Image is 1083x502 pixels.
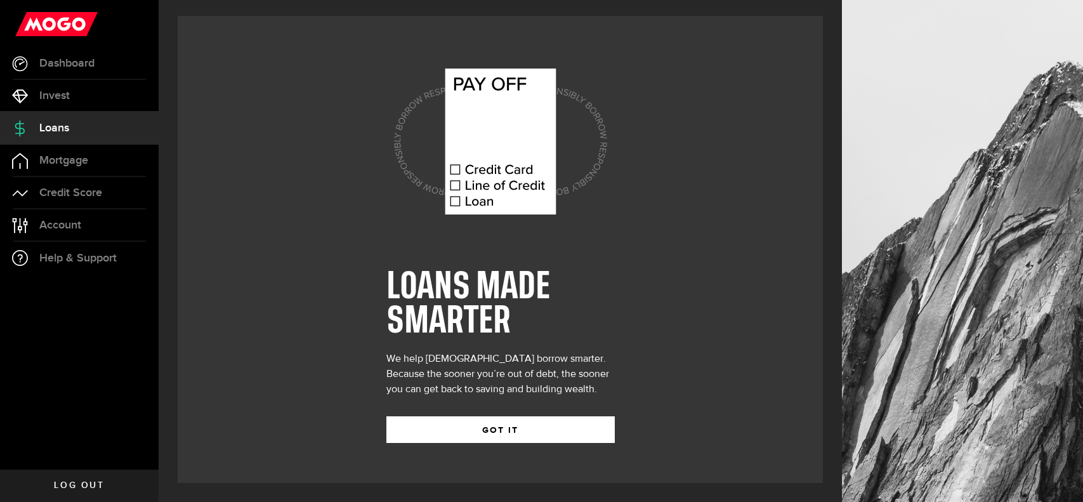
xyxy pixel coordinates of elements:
span: Dashboard [39,58,95,69]
span: Loans [39,122,69,134]
button: GOT IT [386,416,615,443]
span: Log out [54,481,104,490]
span: Mortgage [39,155,88,166]
div: We help [DEMOGRAPHIC_DATA] borrow smarter. Because the sooner you’re out of debt, the sooner you ... [386,352,615,397]
span: Help & Support [39,253,117,264]
span: Account [39,220,81,231]
h1: LOANS MADE SMARTER [386,270,615,339]
span: Invest [39,90,70,102]
span: Credit Score [39,187,102,199]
